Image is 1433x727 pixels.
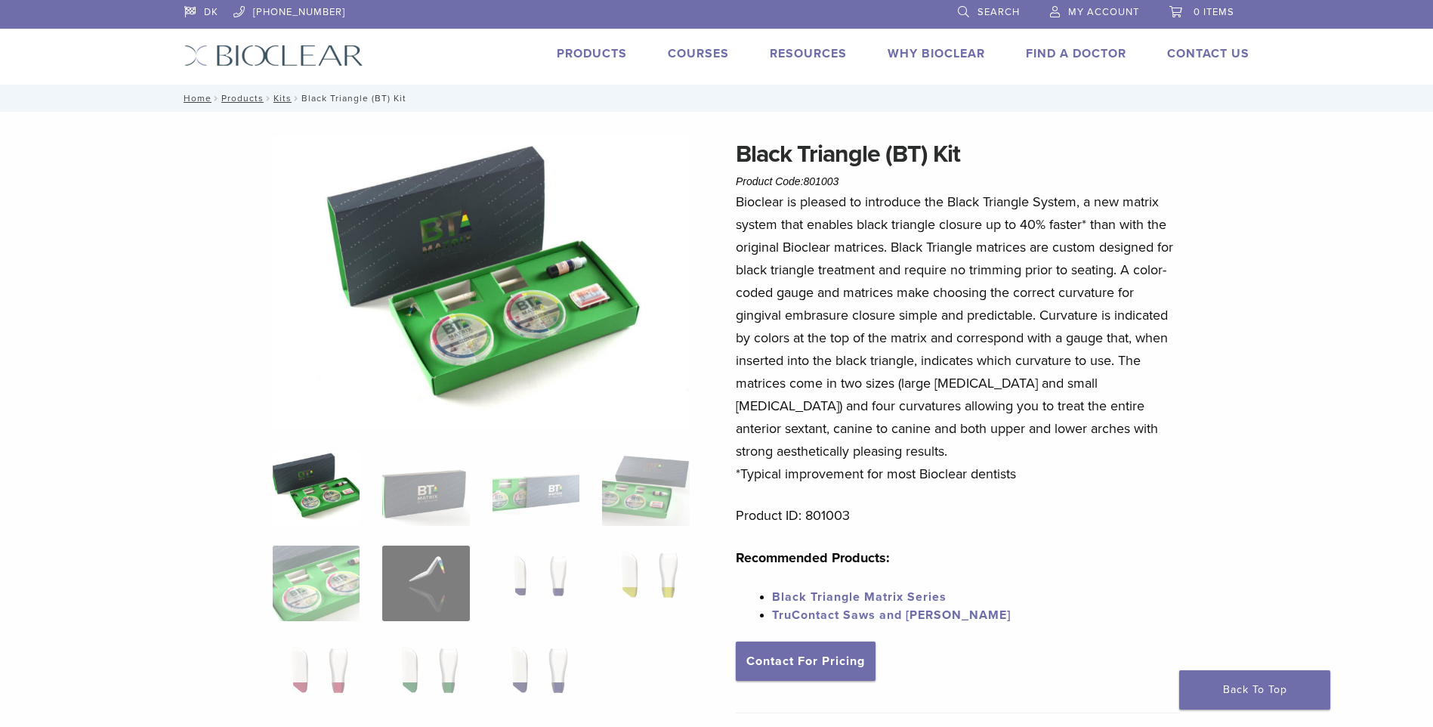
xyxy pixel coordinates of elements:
[736,504,1180,527] p: Product ID: 801003
[221,93,264,104] a: Products
[804,175,839,187] span: 801003
[1026,46,1126,61] a: Find A Doctor
[273,93,292,104] a: Kits
[173,85,1261,112] nav: Black Triangle (BT) Kit
[382,641,469,716] img: Black Triangle (BT) Kit - Image 10
[264,94,273,102] span: /
[736,549,890,566] strong: Recommended Products:
[770,46,847,61] a: Resources
[179,93,212,104] a: Home
[273,641,360,716] img: Black Triangle (BT) Kit - Image 9
[736,175,838,187] span: Product Code:
[493,450,579,526] img: Black Triangle (BT) Kit - Image 3
[736,136,1180,172] h1: Black Triangle (BT) Kit
[382,546,469,621] img: Black Triangle (BT) Kit - Image 6
[184,45,363,67] img: Bioclear
[977,6,1020,18] span: Search
[493,546,579,621] img: Black Triangle (BT) Kit - Image 7
[736,190,1180,485] p: Bioclear is pleased to introduce the Black Triangle System, a new matrix system that enables blac...
[493,641,579,716] img: Black Triangle (BT) Kit - Image 11
[292,94,301,102] span: /
[1179,670,1330,710] a: Back To Top
[273,450,360,526] img: Intro-Black-Triangle-Kit-6-Copy-e1548792917662-324x324.jpg
[1068,6,1139,18] span: My Account
[382,450,469,526] img: Black Triangle (BT) Kit - Image 2
[772,589,947,605] a: Black Triangle Matrix Series
[1167,46,1249,61] a: Contact Us
[772,608,1011,623] a: TruContact Saws and [PERSON_NAME]
[1194,6,1234,18] span: 0 items
[273,546,360,621] img: Black Triangle (BT) Kit - Image 5
[736,642,876,681] a: Contact For Pricing
[212,94,221,102] span: /
[557,46,627,61] a: Products
[602,450,689,526] img: Black Triangle (BT) Kit - Image 4
[273,136,690,431] img: Intro Black Triangle Kit-6 - Copy
[602,546,689,621] img: Black Triangle (BT) Kit - Image 8
[668,46,729,61] a: Courses
[888,46,985,61] a: Why Bioclear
